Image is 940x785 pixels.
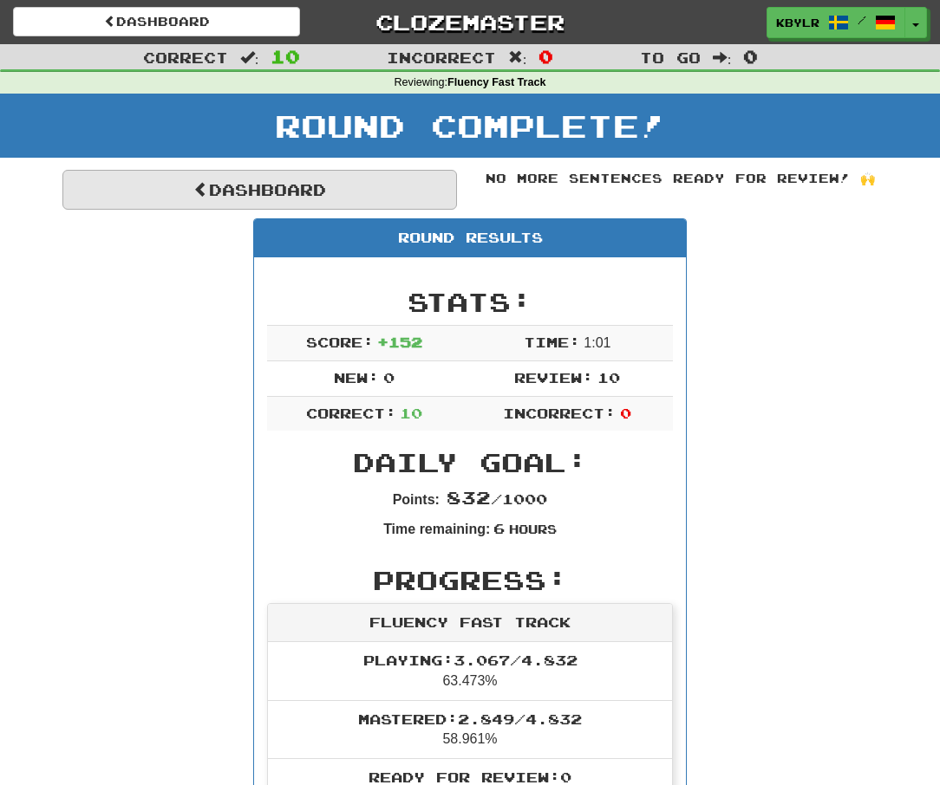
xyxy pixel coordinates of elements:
strong: Points: [393,492,440,507]
span: Score: [306,334,374,350]
span: New: [334,369,379,386]
div: No more sentences ready for review! 🙌 [483,170,878,187]
span: / [858,14,866,26]
span: 6 [493,520,505,536]
span: : [508,50,527,65]
span: Correct [143,49,228,66]
span: 0 [620,405,631,421]
div: Round Results [254,219,686,257]
li: 58.961% [268,700,672,760]
span: Time: [524,334,580,350]
span: 1 : 0 1 [584,335,610,350]
span: 10 [400,405,422,421]
small: Hours [509,522,557,536]
strong: Time remaining: [383,522,490,536]
strong: Fluency Fast Track [447,76,545,88]
span: 0 [743,46,758,67]
span: To go [640,49,701,66]
div: Fluency Fast Track [268,604,672,642]
h2: Stats: [267,288,673,316]
li: 63.473% [268,642,672,701]
span: Playing: 3.067 / 4.832 [363,652,578,668]
span: Ready for Review: 0 [369,769,571,785]
span: Review: [514,369,593,386]
span: + 152 [377,334,422,350]
span: Mastered: 2.849 / 4.832 [358,710,582,727]
span: : [240,50,259,65]
span: 10 [597,369,620,386]
span: : [713,50,732,65]
a: Dashboard [13,7,300,36]
span: / 1000 [447,490,547,507]
span: 0 [539,46,553,67]
span: 10 [271,46,300,67]
h2: Daily Goal: [267,448,673,477]
span: kbylr [776,15,819,30]
span: Correct: [306,405,396,421]
a: kbylr / [767,7,905,38]
span: 832 [447,487,491,508]
a: Dashboard [62,170,457,210]
span: Incorrect [387,49,496,66]
h1: Round Complete! [6,108,934,143]
span: Incorrect: [503,405,616,421]
h2: Progress: [267,566,673,594]
span: 0 [383,369,395,386]
a: Clozemaster [326,7,613,37]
